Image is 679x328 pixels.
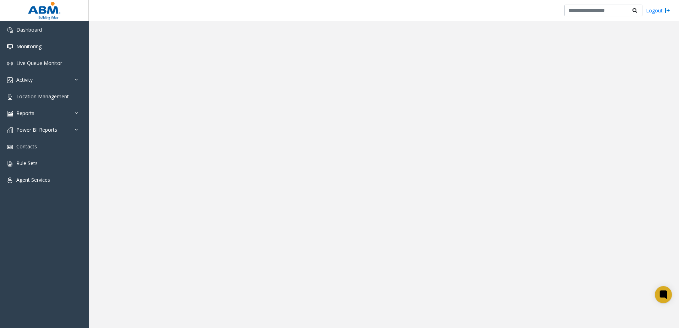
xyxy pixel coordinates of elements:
img: 'icon' [7,44,13,50]
img: 'icon' [7,127,13,133]
img: 'icon' [7,177,13,183]
img: 'icon' [7,27,13,33]
img: 'icon' [7,111,13,116]
span: Location Management [16,93,69,100]
span: Agent Services [16,176,50,183]
img: 'icon' [7,61,13,66]
span: Monitoring [16,43,42,50]
span: Contacts [16,143,37,150]
span: Live Queue Monitor [16,60,62,66]
span: Power BI Reports [16,126,57,133]
img: 'icon' [7,144,13,150]
span: Reports [16,110,34,116]
span: Rule Sets [16,160,38,166]
img: 'icon' [7,94,13,100]
a: Logout [646,7,670,14]
img: 'icon' [7,161,13,166]
span: Activity [16,76,33,83]
img: 'icon' [7,77,13,83]
img: logout [664,7,670,14]
span: Dashboard [16,26,42,33]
